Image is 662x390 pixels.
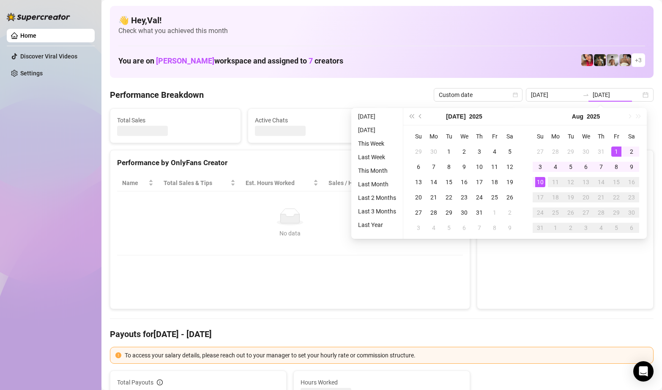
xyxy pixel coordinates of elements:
[20,70,43,77] a: Settings
[581,54,593,66] img: Vanessa
[20,32,36,39] a: Home
[117,378,153,387] span: Total Payouts
[386,175,463,191] th: Chat Conversion
[328,178,374,188] span: Sales / Hour
[513,92,518,97] span: calendar
[531,90,579,100] input: Start date
[117,116,234,125] span: Total Sales
[583,91,589,98] span: to
[323,175,386,191] th: Sales / Hour
[118,56,343,66] h1: You are on workspace and assigned to creators
[110,328,654,340] h4: Payouts for [DATE] - [DATE]
[7,13,70,21] img: logo-BBDzfeDw.svg
[391,178,451,188] span: Chat Conversion
[439,89,517,101] span: Custom date
[633,361,654,382] div: Open Intercom Messenger
[156,56,214,65] span: [PERSON_NAME]
[255,116,372,125] span: Active Chats
[301,378,463,387] span: Hours Worked
[607,54,618,66] img: aussieboy_j
[20,53,77,60] a: Discover Viral Videos
[122,178,147,188] span: Name
[117,157,463,169] div: Performance by OnlyFans Creator
[593,90,641,100] input: End date
[126,229,454,238] div: No data
[583,91,589,98] span: swap-right
[164,178,229,188] span: Total Sales & Tips
[157,379,163,385] span: info-circle
[159,175,241,191] th: Total Sales & Tips
[125,351,648,360] div: To access your salary details, please reach out to your manager to set your hourly rate or commis...
[594,54,606,66] img: Tony
[246,178,312,188] div: Est. Hours Worked
[619,54,631,66] img: Aussieboy_jfree
[115,352,121,358] span: exclamation-circle
[118,14,645,26] h4: 👋 Hey, Val !
[110,89,204,101] h4: Performance Breakdown
[392,116,509,125] span: Messages Sent
[118,26,645,36] span: Check what you achieved this month
[117,175,159,191] th: Name
[635,55,642,65] span: + 3
[309,56,313,65] span: 7
[484,157,646,169] div: Sales by OnlyFans Creator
